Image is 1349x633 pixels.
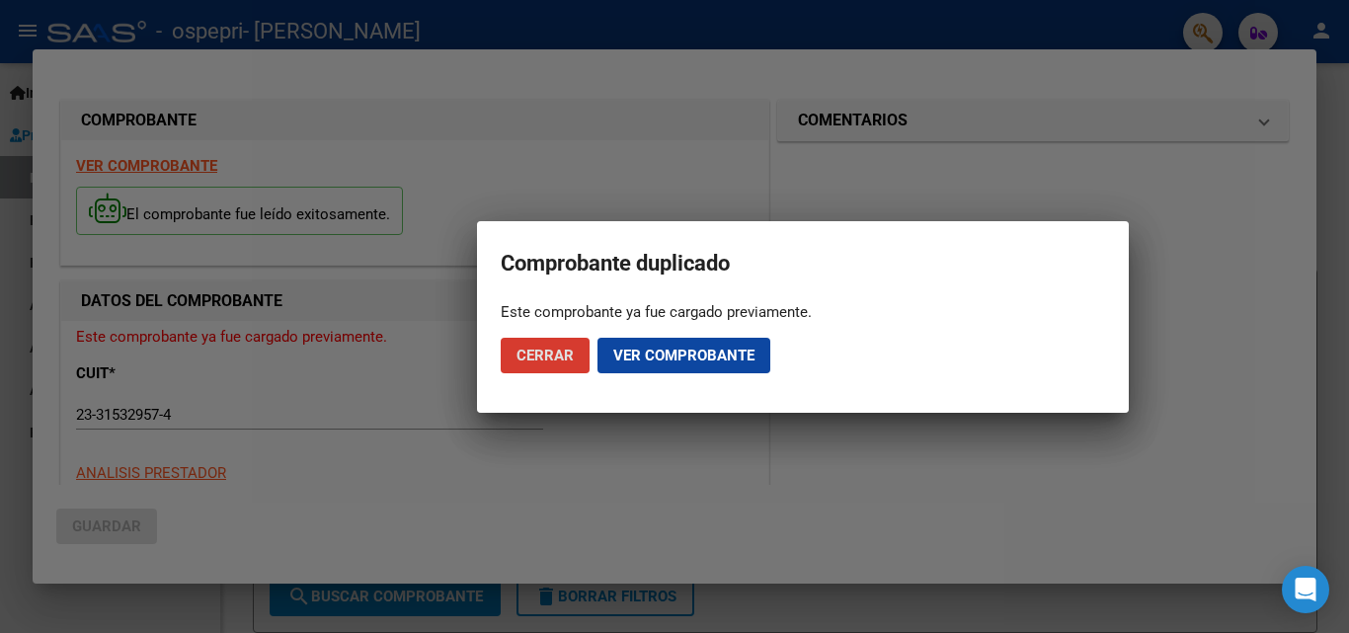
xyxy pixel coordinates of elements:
div: Este comprobante ya fue cargado previamente. [501,302,1105,322]
h2: Comprobante duplicado [501,245,1105,282]
span: Ver comprobante [613,347,754,364]
span: Cerrar [516,347,574,364]
button: Cerrar [501,338,590,373]
div: Open Intercom Messenger [1282,566,1329,613]
button: Ver comprobante [597,338,770,373]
